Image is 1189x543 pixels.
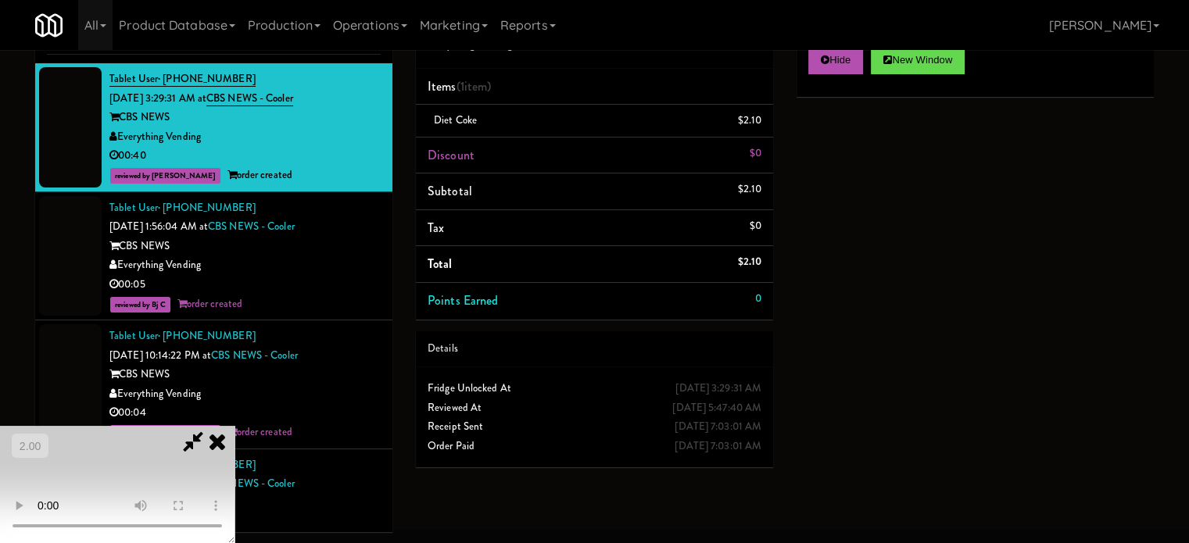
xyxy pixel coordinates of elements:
div: $0 [750,216,761,236]
button: New Window [871,46,965,74]
div: $2.10 [738,180,762,199]
div: CBS NEWS [109,365,381,384]
h5: Everything Vending [428,39,761,51]
div: Everything Vending [109,513,381,532]
div: Receipt Sent [428,417,761,437]
ng-pluralize: item [464,77,487,95]
a: CBS NEWS - Cooler [208,219,295,234]
li: Tablet User· [PHONE_NUMBER][DATE] 1:56:04 AM atCBS NEWS - CoolerCBS NEWSEverything Vending00:05re... [35,192,392,321]
span: order created [227,424,292,439]
img: Micromart [35,12,63,39]
div: Order Paid [428,437,761,456]
span: Discount [428,146,475,164]
div: $0 [750,144,761,163]
button: Hide [808,46,863,74]
span: [DATE] 1:56:04 AM at [109,219,208,234]
div: [DATE] 7:03:01 AM [675,437,761,456]
span: reviewed by Bj C [110,297,170,313]
div: [DATE] 3:29:31 AM [675,379,761,398]
span: order created [227,167,292,182]
div: CBS NEWS [109,494,381,513]
div: [DATE] 7:03:01 AM [675,417,761,437]
span: reviewed by [PERSON_NAME] [110,168,220,184]
div: Details [428,339,761,359]
div: Everything Vending [109,127,381,147]
li: Tablet User· [PHONE_NUMBER][DATE] 3:29:31 AM atCBS NEWS - CoolerCBS NEWSEverything Vending00:40re... [35,63,392,192]
span: order created [177,296,242,311]
div: $2.10 [738,111,762,130]
span: [DATE] 10:14:22 PM at [109,348,211,363]
a: CBS NEWS - Cooler [206,91,293,106]
a: CBS NEWS - Cooler [208,476,295,491]
span: Items [428,77,491,95]
div: [DATE] 5:47:40 AM [672,398,761,418]
span: (1 ) [457,77,492,95]
div: Everything Vending [109,384,381,404]
div: CBS NEWS [109,108,381,127]
span: Total [428,255,453,273]
span: Subtotal [428,182,472,200]
div: Everything Vending [109,255,381,275]
div: $2.10 [738,252,762,272]
div: CBS NEWS [109,237,381,256]
span: [DATE] 3:29:31 AM at [109,91,206,105]
span: · [PHONE_NUMBER] [158,200,256,215]
span: Tax [428,219,444,237]
span: Points Earned [428,291,498,309]
span: · [PHONE_NUMBER] [158,328,256,343]
a: CBS NEWS - Cooler [211,348,298,363]
div: 00:05 [109,275,381,295]
span: Diet Coke [434,113,477,127]
div: Reviewed At [428,398,761,418]
div: 00:40 [109,146,381,166]
a: Tablet User· [PHONE_NUMBER] [109,200,256,215]
li: Tablet User· [PHONE_NUMBER][DATE] 10:14:22 PM atCBS NEWS - CoolerCBS NEWSEverything Vending00:04r... [35,320,392,449]
a: Tablet User· [PHONE_NUMBER] [109,328,256,343]
div: 0 [755,289,761,309]
div: Fridge Unlocked At [428,379,761,398]
div: 00:04 [109,403,381,423]
a: Tablet User· [PHONE_NUMBER] [109,71,256,87]
span: · [PHONE_NUMBER] [158,71,256,86]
